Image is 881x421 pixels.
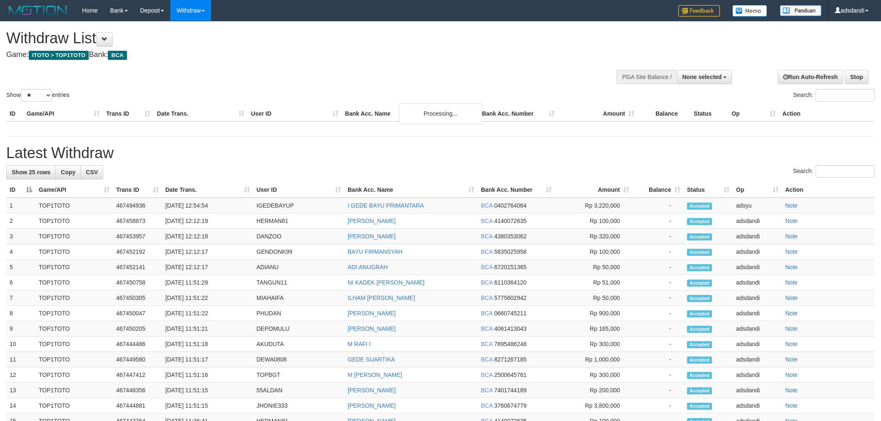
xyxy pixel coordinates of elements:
th: Op: activate to sort column ascending [733,182,782,198]
a: CSV [80,165,103,179]
td: 467444881 [113,398,162,414]
a: Run Auto-Refresh [778,70,843,84]
td: adsdandi [733,398,782,414]
td: IGEDEBAYUP [253,198,344,213]
div: PGA Site Balance / [617,70,677,84]
td: TOP1TOTO [35,337,113,352]
label: Show entries [6,89,70,102]
td: [DATE] 12:12:18 [162,229,253,244]
a: Note [785,341,798,347]
td: TOP1TOTO [35,290,113,306]
th: Balance: activate to sort column ascending [632,182,684,198]
td: - [632,367,684,383]
td: [DATE] 11:51:22 [162,290,253,306]
a: [PERSON_NAME] [348,233,396,240]
span: Accepted [687,387,712,394]
td: 467458873 [113,213,162,229]
th: Bank Acc. Name: activate to sort column ascending [344,182,478,198]
span: BCA [481,356,493,363]
td: Rp 3,800,000 [555,398,632,414]
span: Copy 7895486248 to clipboard [494,341,527,347]
a: [PERSON_NAME] [348,310,396,317]
td: 13 [6,383,35,398]
a: Note [785,264,798,270]
th: Bank Acc. Name [342,106,479,121]
td: adsdandi [733,290,782,306]
th: Amount: activate to sort column ascending [555,182,632,198]
td: 467452192 [113,244,162,260]
td: 5 [6,260,35,275]
span: Accepted [687,218,712,225]
td: 467452141 [113,260,162,275]
span: Copy 7401744189 to clipboard [494,387,527,394]
td: 8 [6,306,35,321]
td: - [632,352,684,367]
td: TOP1TOTO [35,367,113,383]
a: Note [785,202,798,209]
span: Copy 4061413043 to clipboard [494,325,527,332]
th: User ID: activate to sort column ascending [253,182,344,198]
td: TOP1TOTO [35,398,113,414]
td: 12 [6,367,35,383]
span: Accepted [687,310,712,317]
td: 11 [6,352,35,367]
a: Note [785,233,798,240]
td: Rp 3,220,000 [555,198,632,213]
td: [DATE] 11:51:15 [162,383,253,398]
td: adsdandi [733,367,782,383]
td: 10 [6,337,35,352]
td: - [632,398,684,414]
td: 467453957 [113,229,162,244]
td: Rp 100,000 [555,213,632,229]
td: adsdandi [733,321,782,337]
td: 467450047 [113,306,162,321]
td: TOP1TOTO [35,352,113,367]
span: Copy 0660745211 to clipboard [494,310,527,317]
td: - [632,306,684,321]
input: Search: [816,89,875,102]
td: 467447412 [113,367,162,383]
td: [DATE] 11:51:29 [162,275,253,290]
td: Rp 1,000,000 [555,352,632,367]
span: Copy 4380353062 to clipboard [494,233,527,240]
label: Search: [793,165,875,178]
span: BCA [481,248,493,255]
td: 467444486 [113,337,162,352]
td: PHUDAN [253,306,344,321]
img: Button%20Memo.svg [732,5,767,17]
td: TOP1TOTO [35,321,113,337]
span: Accepted [687,326,712,333]
td: DEWA0808 [253,352,344,367]
span: Accepted [687,249,712,256]
span: BCA [108,51,127,60]
td: 7 [6,290,35,306]
td: - [632,321,684,337]
th: Status: activate to sort column ascending [684,182,733,198]
span: Copy 6720151365 to clipboard [494,264,527,270]
td: [DATE] 11:51:22 [162,306,253,321]
span: Copy 2500645761 to clipboard [494,371,527,378]
input: Search: [816,165,875,178]
td: - [632,244,684,260]
span: Accepted [687,341,712,348]
td: DANZOO [253,229,344,244]
td: MIAHAIFA [253,290,344,306]
span: Copy [61,169,75,176]
td: Rp 300,000 [555,337,632,352]
td: Rp 900,000 [555,306,632,321]
span: None selected [682,74,722,80]
td: adsdandi [733,229,782,244]
td: - [632,383,684,398]
td: adsdandi [733,213,782,229]
span: Accepted [687,264,712,271]
span: ITOTO > TOP1TOTO [29,51,89,60]
td: TOP1TOTO [35,229,113,244]
td: [DATE] 12:12:17 [162,260,253,275]
span: BCA [481,202,493,209]
span: Copy 5835025958 to clipboard [494,248,527,255]
td: Rp 320,000 [555,229,632,244]
a: Note [785,371,798,378]
span: Accepted [687,280,712,287]
a: [PERSON_NAME] [348,387,396,394]
td: TANGUN11 [253,275,344,290]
